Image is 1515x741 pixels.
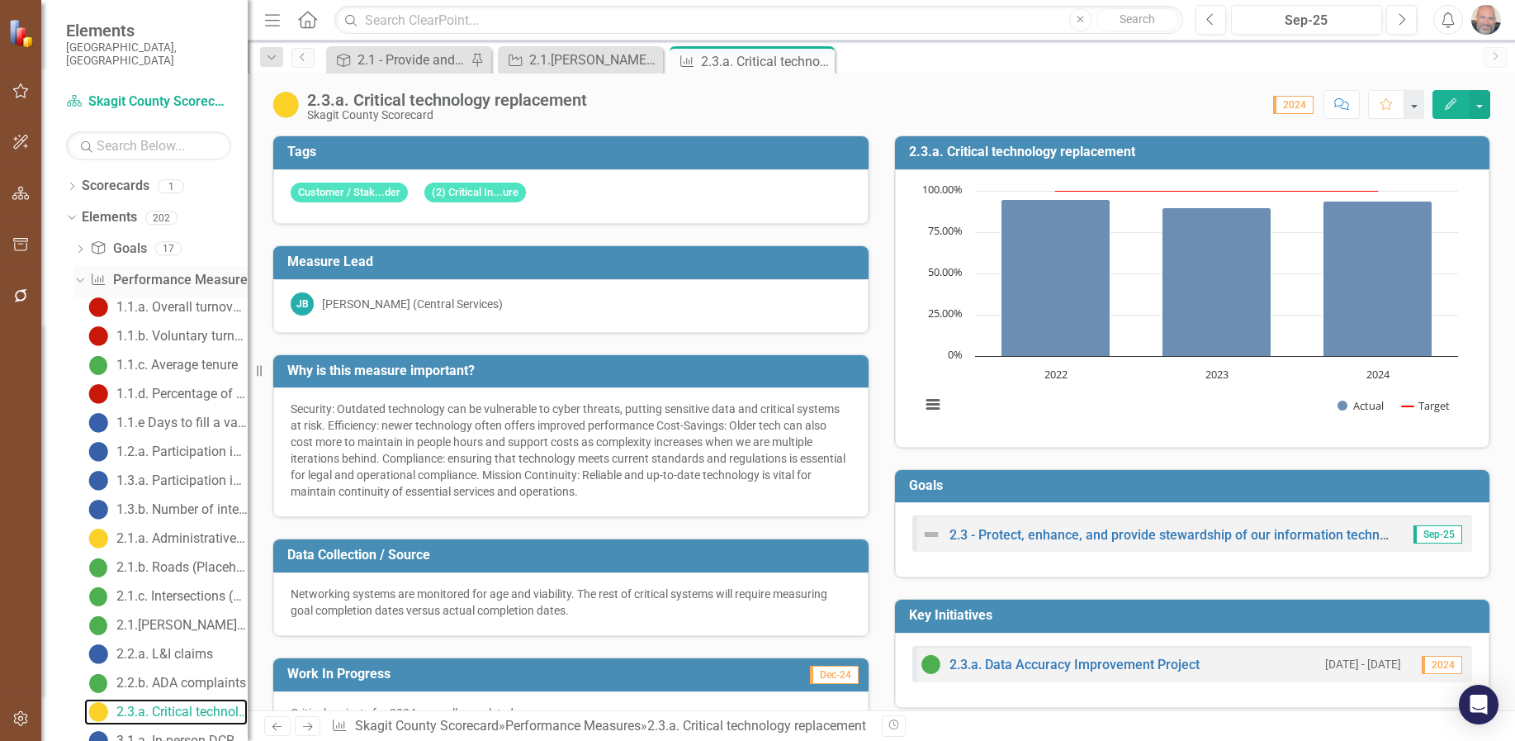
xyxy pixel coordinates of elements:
a: 1.3.a. Participation in County Connects Activities [84,468,248,494]
a: 1.1.d. Percentage of employees evaluated annually [84,381,248,407]
g: Target, series 2 of 2. Line with 3 data points. [1052,188,1380,194]
p: Critical projects for 2024 were all completed. [291,705,851,724]
a: 2.1.c. Intersections (Placeholder) [84,583,248,610]
div: 2.3.a. Critical technology replacement [116,705,248,720]
div: 1.3.b. Number of internal promotions [116,502,248,517]
a: 2.2.b. ADA complaints [84,670,246,696]
div: 1.1.a. Overall turnover rate [116,300,248,315]
h3: Data Collection / Source [287,548,860,563]
a: 1.1.c. Average tenure [84,352,238,378]
div: 202 [145,211,178,225]
span: 2024 [1422,656,1462,674]
div: 2.2.b. ADA complaints [116,676,246,691]
img: Not Defined [921,525,941,544]
a: 2.1.[PERSON_NAME] (Placeholder) [84,612,248,639]
div: [PERSON_NAME] (Central Services) [322,296,503,312]
div: 2.1.a. Administrative office space [116,531,248,546]
h3: Key Initiatives [909,608,1482,623]
a: Skagit County Scorecard [355,718,499,734]
div: 2.1.b. Roads (Placeholder) [116,560,248,575]
button: Sep-25 [1231,5,1383,35]
input: Search ClearPoint... [334,6,1182,35]
img: On Target [88,587,108,606]
text: 50.00% [928,264,963,279]
a: 2.3.a. Critical technology replacement [84,699,248,725]
img: On Target [921,654,941,674]
path: 2024, 94. Actual. [1323,201,1432,356]
img: No Information [88,413,108,433]
h3: 2.3.a. Critical technology replacement [909,145,1482,159]
a: 2.2.a. L&I claims [84,641,213,667]
button: Ken Hansen [1471,5,1501,35]
div: 2.3.a. Critical technology replacement [701,51,831,72]
img: On Target [88,673,108,693]
a: Skagit County Scorecard [66,93,231,112]
img: No Information [88,500,108,520]
a: Goals [90,240,146,259]
a: 1.1.a. Overall turnover rate [84,294,248,321]
a: Performance Measures [90,271,253,290]
img: No Information [88,644,108,664]
div: 1.1.e Days to fill a vacant position from time closed [116,416,248,430]
div: Chart. Highcharts interactive chart. [912,183,1473,430]
span: Dec-24 [810,666,859,684]
img: No Information [88,471,108,491]
text: 25.00% [928,306,963,321]
h3: Why is this measure important? [287,363,860,378]
small: [DATE] - [DATE] [1325,657,1401,672]
button: Search [1096,8,1179,31]
img: Caution [272,92,299,118]
div: Sep-25 [1237,11,1377,31]
span: Sep-25 [1413,525,1462,544]
img: On Target [88,558,108,577]
button: View chart menu, Chart [921,393,945,416]
h3: Goals [909,478,1482,493]
img: Below Plan [88,297,108,317]
text: 2023 [1205,367,1228,382]
div: 1.1.d. Percentage of employees evaluated annually [116,387,248,401]
text: 100.00% [922,182,963,197]
a: 1.2.a. Participation in Wellness Committee/Activities [84,439,248,465]
div: Security: Outdated technology can be vulnerable to cyber threats, putting sensitive data and crit... [291,401,851,500]
h3: Tags [287,145,860,159]
img: Below Plan [88,326,108,346]
a: 2.1.a. Administrative office space [84,525,248,552]
text: 75.00% [928,223,963,238]
span: Customer / Stak...der [291,183,408,203]
div: 17 [155,242,182,256]
div: 2.1.c. Intersections (Placeholder) [116,589,248,604]
span: Search [1120,12,1155,26]
svg: Interactive chart [912,183,1466,430]
a: 1.1.b. Voluntary turnover rate [84,323,248,349]
div: Networking systems are monitored for age and viability. The rest of critical systems will require... [291,586,851,619]
img: On Target [88,355,108,375]
div: 2.1 - Provide and protect County infrastructure for to support resiliency, sustainability, and we... [357,50,466,70]
span: (2) Critical In...ure [424,183,526,203]
a: 1.3.b. Number of internal promotions [84,496,248,523]
input: Search Below... [66,131,231,160]
a: Elements [82,208,137,227]
a: Performance Measures [505,718,641,734]
h3: Work In Progress [287,667,672,682]
span: 2024 [1273,96,1314,114]
img: ClearPoint Strategy [8,19,37,48]
div: 1.3.a. Participation in County Connects Activities [116,473,248,488]
div: 1.1.c. Average tenure [116,358,238,373]
div: 1.1.b. Voluntary turnover rate [116,329,248,344]
div: 2.1.[PERSON_NAME] level of service [529,50,659,70]
img: Caution [88,529,108,549]
div: JB [291,292,314,316]
img: Below Plan [88,384,108,404]
div: 2.2.a. L&I claims [116,647,213,662]
text: 0% [948,347,963,362]
g: Actual, series 1 of 2. Bar series with 3 bars. [1001,199,1432,356]
div: » » [331,717,869,736]
div: Open Intercom Messenger [1459,685,1498,724]
button: Show Actual [1337,398,1384,413]
text: 2022 [1044,367,1067,382]
div: 2.3.a. Critical technology replacement [307,91,587,109]
img: No Information [88,442,108,462]
a: Scorecards [82,177,149,196]
div: 1.2.a. Participation in Wellness Committee/Activities [116,444,248,459]
img: Caution [88,702,108,722]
